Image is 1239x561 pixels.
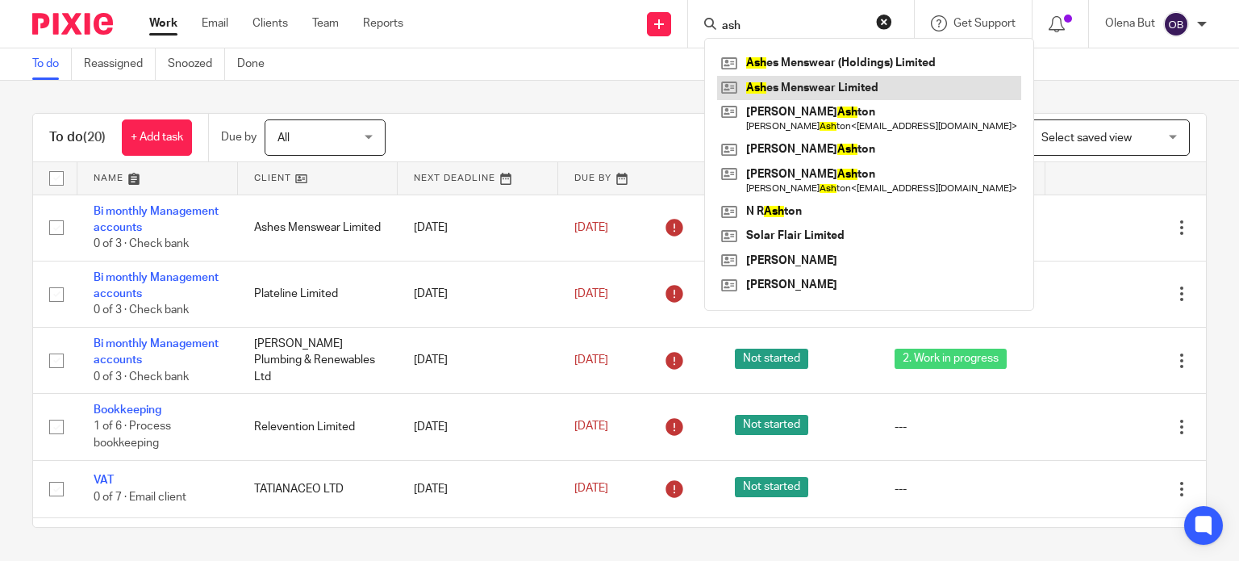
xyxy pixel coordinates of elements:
[94,475,114,486] a: VAT
[237,48,277,80] a: Done
[168,48,225,80] a: Snoozed
[122,119,192,156] a: + Add task
[953,18,1016,29] span: Get Support
[252,15,288,31] a: Clients
[94,305,189,316] span: 0 of 3 · Check bank
[398,394,558,460] td: [DATE]
[398,327,558,393] td: [DATE]
[398,261,558,327] td: [DATE]
[363,15,403,31] a: Reports
[94,338,219,366] a: Bi monthly Management accounts
[876,14,892,30] button: Clear
[574,288,608,299] span: [DATE]
[312,15,339,31] a: Team
[895,419,1029,435] div: ---
[149,15,177,31] a: Work
[94,206,219,233] a: Bi monthly Management accounts
[735,349,808,369] span: Not started
[238,195,398,261] td: Ashes Menswear Limited
[574,222,608,233] span: [DATE]
[574,421,608,433] span: [DATE]
[238,261,398,327] td: Plateline Limited
[398,195,558,261] td: [DATE]
[277,132,290,144] span: All
[94,272,219,299] a: Bi monthly Management accounts
[895,481,1029,497] div: ---
[32,13,113,35] img: Pixie
[221,129,257,145] p: Due by
[238,460,398,517] td: TATIANACEO LTD
[1041,132,1132,144] span: Select saved view
[94,238,189,249] span: 0 of 3 · Check bank
[238,327,398,393] td: [PERSON_NAME] Plumbing & Renewables Ltd
[202,15,228,31] a: Email
[94,371,189,383] span: 0 of 3 · Check bank
[83,131,106,144] span: (20)
[49,129,106,146] h1: To do
[94,404,161,416] a: Bookkeeping
[574,354,608,366] span: [DATE]
[1163,11,1189,37] img: svg%3E
[574,484,608,495] span: [DATE]
[84,48,156,80] a: Reassigned
[94,492,186,503] span: 0 of 7 · Email client
[238,394,398,460] td: Relevention Limited
[32,48,72,80] a: To do
[1105,15,1155,31] p: Olena But
[720,19,866,34] input: Search
[735,415,808,435] span: Not started
[398,460,558,517] td: [DATE]
[735,477,808,497] span: Not started
[895,349,1007,369] span: 2. Work in progress
[94,421,171,450] span: 1 of 6 · Process bookkeeping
